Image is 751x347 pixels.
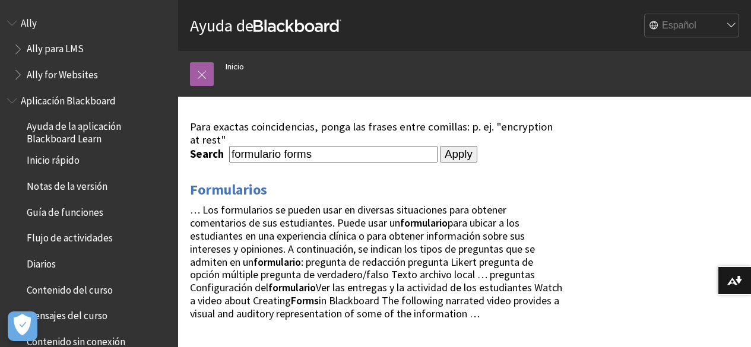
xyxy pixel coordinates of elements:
[190,15,341,36] a: Ayuda deBlackboard
[190,203,562,320] span: … Los formularios se pueden usar en diversas situaciones para obtener comentarios de sus estudian...
[21,91,116,107] span: Aplicación Blackboard
[645,14,740,38] select: Site Language Selector
[291,294,319,307] strong: Forms
[27,228,113,244] span: Flujo de actividades
[226,59,244,74] a: Inicio
[253,255,301,269] strong: formulario
[400,216,448,230] strong: formulario
[190,147,227,161] label: Search
[7,13,171,85] nav: Book outline for Anthology Ally Help
[27,254,56,270] span: Diarios
[27,280,113,296] span: Contenido del curso
[27,202,103,218] span: Guía de funciones
[27,151,80,167] span: Inicio rápido
[27,117,170,145] span: Ayuda de la aplicación Blackboard Learn
[27,39,84,55] span: Ally para LMS
[440,146,477,163] input: Apply
[190,120,563,146] div: Para exactas coincidencias, ponga las frases entre comillas: p. ej. "encryption at rest"
[27,65,98,81] span: Ally for Websites
[268,281,316,294] strong: formulario
[21,13,37,29] span: Ally
[27,306,107,322] span: Mensajes del curso
[253,20,341,32] strong: Blackboard
[27,176,107,192] span: Notas de la versión
[8,311,37,341] button: Abrir preferencias
[190,180,267,199] a: Formularios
